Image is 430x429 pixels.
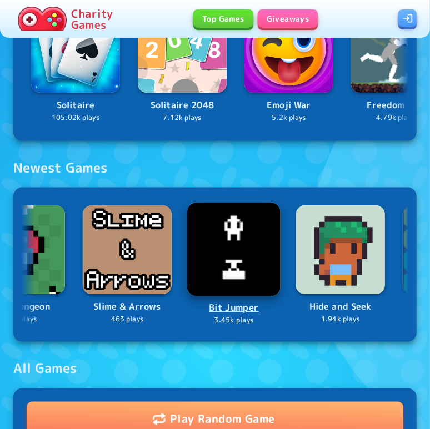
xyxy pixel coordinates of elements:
a: LogoEmoji War5.2k plays [244,4,333,123]
p: Hide and Seek [296,300,385,314]
p: Charity Games [71,8,113,30]
img: Logo [296,205,385,294]
p: Solitaire [31,98,120,113]
p: Slime & Arrows [83,300,172,314]
a: LogoSlime & Arrows463 plays [83,205,172,325]
a: LogoSolitaire105.02k plays [31,4,120,123]
a: Top Games [193,9,253,28]
p: 7.12k plays [138,113,227,123]
p: Solitaire 2048 [138,98,227,113]
p: Bit Jumper [188,300,279,315]
a: LogoHide and Seek1.94k plays [296,205,385,325]
a: Giveaways [258,9,318,28]
img: Charity.Games [18,7,67,31]
p: 1.94k plays [296,314,385,325]
a: LogoSolitaire 20487.12k plays [138,4,227,123]
img: Logo [31,4,120,93]
p: 3.45k plays [188,315,279,326]
img: Logo [187,203,281,296]
p: Emoji War [244,98,333,113]
img: Logo [138,4,227,93]
p: 105.02k plays [31,113,120,123]
img: Logo [83,205,172,294]
div: All Games [13,360,77,377]
img: Logo [244,4,333,93]
a: Charity Games [13,4,117,33]
a: LogoBit Jumper3.45k plays [188,204,279,326]
p: 5.2k plays [244,113,333,123]
p: 463 plays [83,314,172,325]
div: Newest Games [13,159,107,176]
